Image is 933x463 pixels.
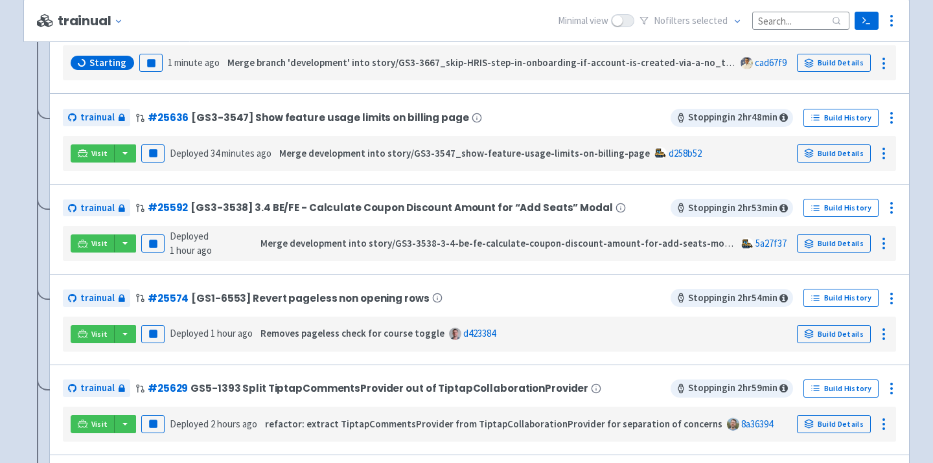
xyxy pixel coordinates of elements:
a: d423384 [463,327,496,339]
a: trainual [63,109,130,126]
a: Build History [803,199,879,217]
a: cad67f9 [755,56,787,69]
a: Build Details [797,325,871,343]
a: Build History [803,379,879,398]
span: Deployed [170,147,271,159]
span: Visit [91,148,108,159]
a: 8a36394 [741,418,773,430]
input: Search... [752,12,849,29]
span: trainual [80,291,115,306]
span: trainual [80,110,115,125]
strong: Merge branch 'development' into story/GS3-3667_skip-HRIS-step-in-onboarding-if-account-is-created... [227,56,759,69]
time: 1 minute ago [168,56,220,69]
a: 5a27f37 [755,237,787,249]
a: Build History [803,289,879,307]
a: trainual [63,199,130,217]
span: Stopping in 2 hr 53 min [671,199,793,217]
span: Visit [91,329,108,339]
span: Minimal view [558,14,608,28]
button: Pause [141,144,165,163]
a: Build Details [797,415,871,433]
button: Pause [141,234,165,253]
strong: refactor: extract TiptapCommentsProvider from TiptapCollaborationProvider for separation of concerns [265,418,722,430]
span: trainual [80,381,115,396]
span: Stopping in 2 hr 54 min [671,289,793,307]
strong: Merge development into story/GS3-3547_show-feature-usage-limits-on-billing-page [279,147,650,159]
a: #25574 [148,291,189,305]
span: Stopping in 2 hr 48 min [671,109,793,127]
a: Build Details [797,54,871,72]
time: 1 hour ago [211,327,253,339]
span: Visit [91,419,108,429]
strong: Merge development into story/GS3-3538-3-4-be-fe-calculate-coupon-discount-amount-for-add-seats-modal [260,237,738,249]
a: #25592 [148,201,188,214]
a: d258b52 [669,147,702,159]
span: Deployed [170,327,253,339]
a: Visit [71,144,115,163]
button: trainual [58,14,128,28]
strong: Removes pageless check for course toggle [260,327,444,339]
a: Visit [71,325,115,343]
span: Deployed [170,230,212,257]
a: Build Details [797,234,871,253]
button: Pause [141,325,165,343]
span: Starting [89,56,126,69]
a: trainual [63,289,130,307]
span: GS5-1393 Split TiptapCommentsProvider out of TiptapCollaborationProvider [190,383,588,394]
a: trainual [63,379,130,397]
a: Visit [71,234,115,253]
span: [GS3-3547] Show feature usage limits on billing page [191,112,468,123]
span: No filter s [654,14,728,28]
a: Terminal [855,12,879,30]
span: Visit [91,238,108,249]
button: Pause [141,415,165,433]
time: 1 hour ago [170,244,212,256]
a: Visit [71,415,115,433]
time: 2 hours ago [211,418,257,430]
time: 34 minutes ago [211,147,271,159]
span: trainual [80,201,115,216]
a: #25629 [148,381,188,395]
button: Pause [139,54,163,72]
span: Deployed [170,418,257,430]
span: [GS3-3538] 3.4 BE/FE - Calculate Coupon Discount Amount for “Add Seats” Modal [190,202,612,213]
a: Build History [803,109,879,127]
span: selected [692,14,728,27]
a: #25636 [148,111,189,124]
a: Build Details [797,144,871,163]
span: Stopping in 2 hr 59 min [671,379,793,398]
span: [GS1-6553] Revert pageless non opening rows [191,293,429,304]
